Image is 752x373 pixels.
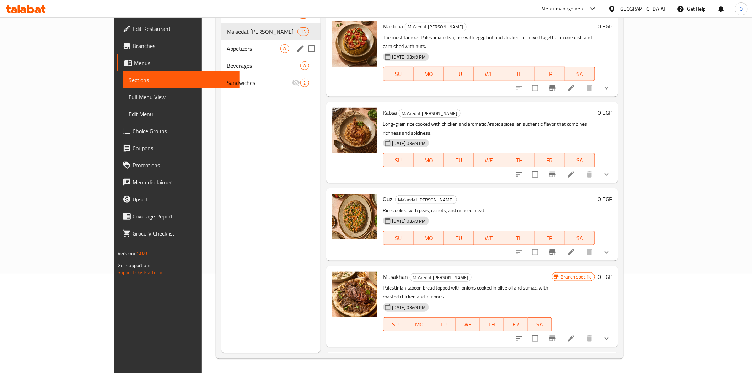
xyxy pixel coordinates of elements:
[134,59,234,67] span: Menus
[598,330,615,347] button: show more
[221,57,321,74] div: Beverages8
[598,166,615,183] button: show more
[544,166,561,183] button: Branch-specific-item
[511,166,528,183] button: sort-choices
[118,261,150,270] span: Get support on:
[227,61,300,70] div: Beverages
[444,67,474,81] button: TU
[535,153,565,167] button: FR
[567,334,575,343] a: Edit menu item
[598,80,615,97] button: show more
[332,21,377,67] img: Makloba
[598,108,612,118] h6: 0 EGP
[477,69,501,79] span: WE
[740,5,743,13] span: O
[434,319,453,330] span: TU
[227,79,292,87] span: Sandwiches
[504,67,535,81] button: TH
[568,155,592,166] span: SA
[414,67,444,81] button: MO
[535,231,565,245] button: FR
[221,3,321,94] nav: Menu sections
[447,69,471,79] span: TU
[581,330,598,347] button: delete
[300,79,309,87] div: items
[136,249,147,258] span: 1.0.0
[221,40,321,57] div: Appetizers8edit
[444,231,474,245] button: TU
[383,231,414,245] button: SU
[602,84,611,92] svg: Show Choices
[507,233,532,243] span: TH
[383,21,403,32] span: Makloba
[504,317,528,331] button: FR
[395,195,457,204] div: Ma'aedat Yafa
[332,108,377,153] img: Kabsa
[117,191,240,208] a: Upsell
[531,319,549,330] span: SA
[417,233,441,243] span: MO
[396,196,457,204] span: Ma'aedat [PERSON_NAME]
[227,44,280,53] div: Appetizers
[118,268,163,277] a: Support.OpsPlatform
[507,155,532,166] span: TH
[383,194,394,204] span: Ouzi
[133,229,234,238] span: Grocery Checklist
[565,67,595,81] button: SA
[544,80,561,97] button: Branch-specific-item
[506,319,525,330] span: FR
[227,27,298,36] span: Ma'aedat [PERSON_NAME]
[511,80,528,97] button: sort-choices
[504,153,535,167] button: TH
[390,304,429,311] span: [DATE] 03:49 PM
[511,330,528,347] button: sort-choices
[383,283,552,301] p: Palestinian taboon bread topped with onions cooked in olive oil and sumac, with roasted chicken a...
[565,153,595,167] button: SA
[133,178,234,186] span: Menu disclaimer
[474,153,504,167] button: WE
[221,23,321,40] div: Ma'aedat [PERSON_NAME]13
[129,110,234,118] span: Edit Menu
[399,109,461,118] div: Ma'aedat Yafa
[405,23,467,31] div: Ma'aedat Yafa
[221,74,321,91] div: Sandwiches2
[383,120,595,137] p: Long-grain rice cooked with chicken and aromatic Arabic spices, an authentic flavor that combines...
[386,233,411,243] span: SU
[528,317,552,331] button: SA
[456,317,480,331] button: WE
[567,84,575,92] a: Edit menu item
[298,28,308,35] span: 13
[602,248,611,256] svg: Show Choices
[407,317,431,331] button: MO
[477,233,501,243] span: WE
[528,331,543,346] span: Select to update
[383,206,595,215] p: Rice cooked with peas, carrots, and minced meat
[598,244,615,261] button: show more
[511,244,528,261] button: sort-choices
[581,166,598,183] button: delete
[474,67,504,81] button: WE
[295,43,306,54] button: edit
[390,140,429,147] span: [DATE] 03:49 PM
[537,233,562,243] span: FR
[447,155,471,166] span: TU
[558,274,595,280] span: Branch specific
[544,244,561,261] button: Branch-specific-item
[383,33,595,51] p: The most famous Palestinian dish, rice with eggplant and chicken, all mixed together in one dish ...
[280,44,289,53] div: items
[383,153,414,167] button: SU
[444,153,474,167] button: TU
[528,167,543,182] span: Select to update
[383,107,397,118] span: Kabsa
[447,233,471,243] span: TU
[568,233,592,243] span: SA
[117,54,240,71] a: Menus
[117,123,240,140] a: Choice Groups
[133,25,234,33] span: Edit Restaurant
[133,127,234,135] span: Choice Groups
[544,330,561,347] button: Branch-specific-item
[405,23,466,31] span: Ma'aedat [PERSON_NAME]
[528,245,543,260] span: Select to update
[383,317,408,331] button: SU
[133,161,234,169] span: Promotions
